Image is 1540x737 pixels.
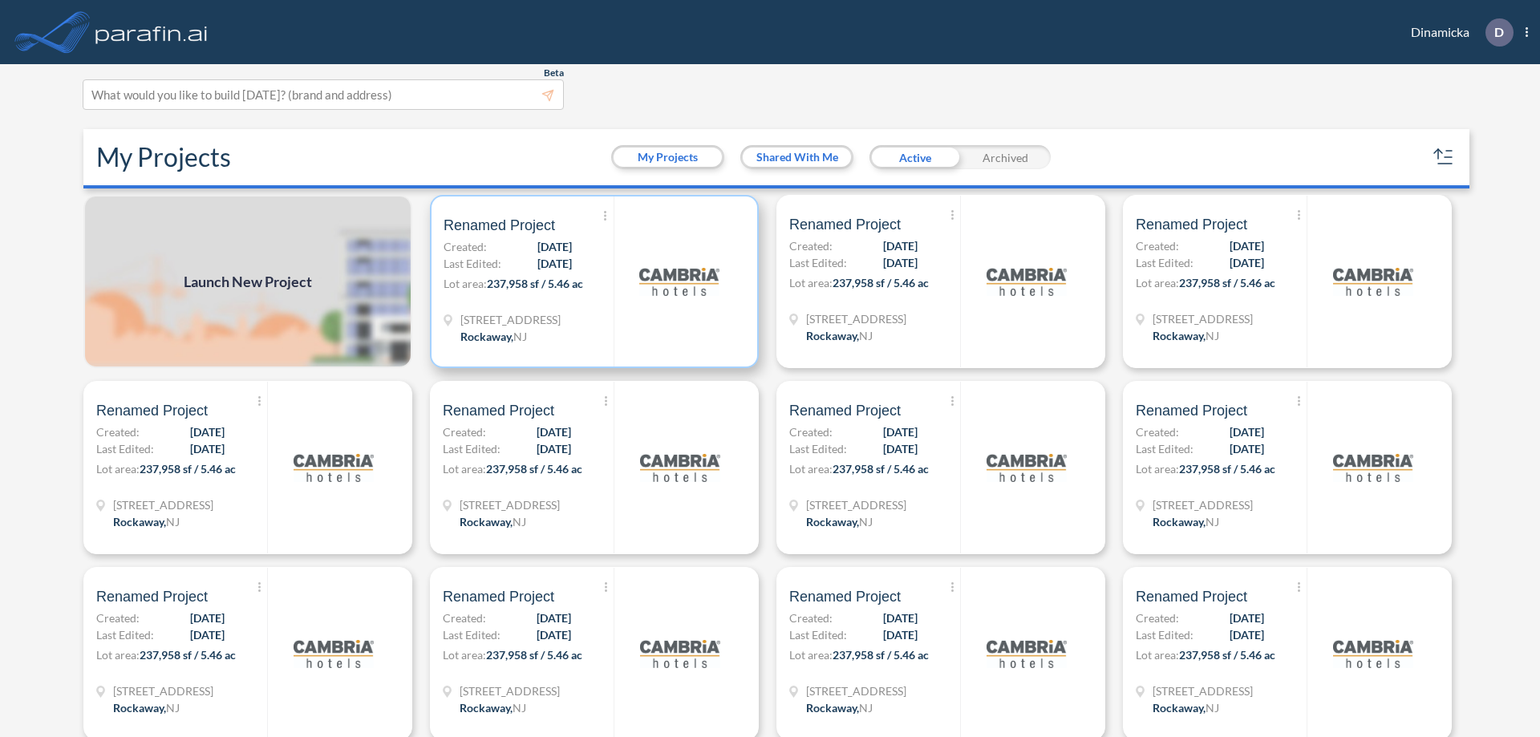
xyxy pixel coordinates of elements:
[1230,237,1264,254] span: [DATE]
[789,648,833,662] span: Lot area:
[859,701,873,715] span: NJ
[1333,427,1413,508] img: logo
[833,648,929,662] span: 237,958 sf / 5.46 ac
[1206,329,1219,342] span: NJ
[1494,25,1504,39] p: D
[1230,423,1264,440] span: [DATE]
[1206,701,1219,715] span: NJ
[1333,241,1413,322] img: logo
[987,427,1067,508] img: logo
[883,609,918,626] span: [DATE]
[443,587,554,606] span: Renamed Project
[883,626,918,643] span: [DATE]
[883,440,918,457] span: [DATE]
[789,440,847,457] span: Last Edited:
[1153,682,1253,699] span: 321 Mt Hope Ave
[443,609,486,626] span: Created:
[1153,310,1253,327] span: 321 Mt Hope Ave
[789,609,833,626] span: Created:
[96,142,231,172] h2: My Projects
[96,423,140,440] span: Created:
[789,423,833,440] span: Created:
[789,587,901,606] span: Renamed Project
[1153,496,1253,513] span: 321 Mt Hope Ave
[806,515,859,528] span: Rockaway ,
[544,67,564,79] span: Beta
[640,613,720,694] img: logo
[806,329,859,342] span: Rockaway ,
[460,701,513,715] span: Rockaway ,
[1136,609,1179,626] span: Created:
[859,329,873,342] span: NJ
[443,648,486,662] span: Lot area:
[113,699,180,716] div: Rockaway, NJ
[443,626,500,643] span: Last Edited:
[1179,276,1275,290] span: 237,958 sf / 5.46 ac
[460,328,527,345] div: Rockaway, NJ
[1153,329,1206,342] span: Rockaway ,
[537,423,571,440] span: [DATE]
[1333,613,1413,694] img: logo
[166,515,180,528] span: NJ
[443,462,486,476] span: Lot area:
[443,440,500,457] span: Last Edited:
[806,682,906,699] span: 321 Mt Hope Ave
[883,254,918,271] span: [DATE]
[83,195,412,368] a: Launch New Project
[1153,699,1219,716] div: Rockaway, NJ
[537,238,572,255] span: [DATE]
[1153,701,1206,715] span: Rockaway ,
[537,626,571,643] span: [DATE]
[1230,609,1264,626] span: [DATE]
[1179,462,1275,476] span: 237,958 sf / 5.46 ac
[96,648,140,662] span: Lot area:
[883,237,918,254] span: [DATE]
[1136,462,1179,476] span: Lot area:
[833,276,929,290] span: 237,958 sf / 5.46 ac
[806,327,873,344] div: Rockaway, NJ
[1136,440,1193,457] span: Last Edited:
[190,626,225,643] span: [DATE]
[113,515,166,528] span: Rockaway ,
[1431,144,1457,170] button: sort
[294,613,374,694] img: logo
[443,423,486,440] span: Created:
[1136,215,1247,234] span: Renamed Project
[1230,254,1264,271] span: [DATE]
[486,648,582,662] span: 237,958 sf / 5.46 ac
[460,311,561,328] span: 321 Mt Hope Ave
[460,330,513,343] span: Rockaway ,
[513,515,526,528] span: NJ
[96,609,140,626] span: Created:
[1153,515,1206,528] span: Rockaway ,
[789,462,833,476] span: Lot area:
[96,401,208,420] span: Renamed Project
[1206,515,1219,528] span: NJ
[486,462,582,476] span: 237,958 sf / 5.46 ac
[1136,587,1247,606] span: Renamed Project
[1136,626,1193,643] span: Last Edited:
[96,626,154,643] span: Last Edited:
[96,440,154,457] span: Last Edited:
[190,423,225,440] span: [DATE]
[184,271,312,293] span: Launch New Project
[987,613,1067,694] img: logo
[444,277,487,290] span: Lot area:
[614,148,722,167] button: My Projects
[806,513,873,530] div: Rockaway, NJ
[1153,513,1219,530] div: Rockaway, NJ
[789,276,833,290] span: Lot area:
[443,401,554,420] span: Renamed Project
[294,427,374,508] img: logo
[1136,254,1193,271] span: Last Edited:
[83,195,412,368] img: add
[140,462,236,476] span: 237,958 sf / 5.46 ac
[1153,327,1219,344] div: Rockaway, NJ
[806,496,906,513] span: 321 Mt Hope Ave
[1136,423,1179,440] span: Created:
[537,440,571,457] span: [DATE]
[113,682,213,699] span: 321 Mt Hope Ave
[96,587,208,606] span: Renamed Project
[1179,648,1275,662] span: 237,958 sf / 5.46 ac
[444,255,501,272] span: Last Edited:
